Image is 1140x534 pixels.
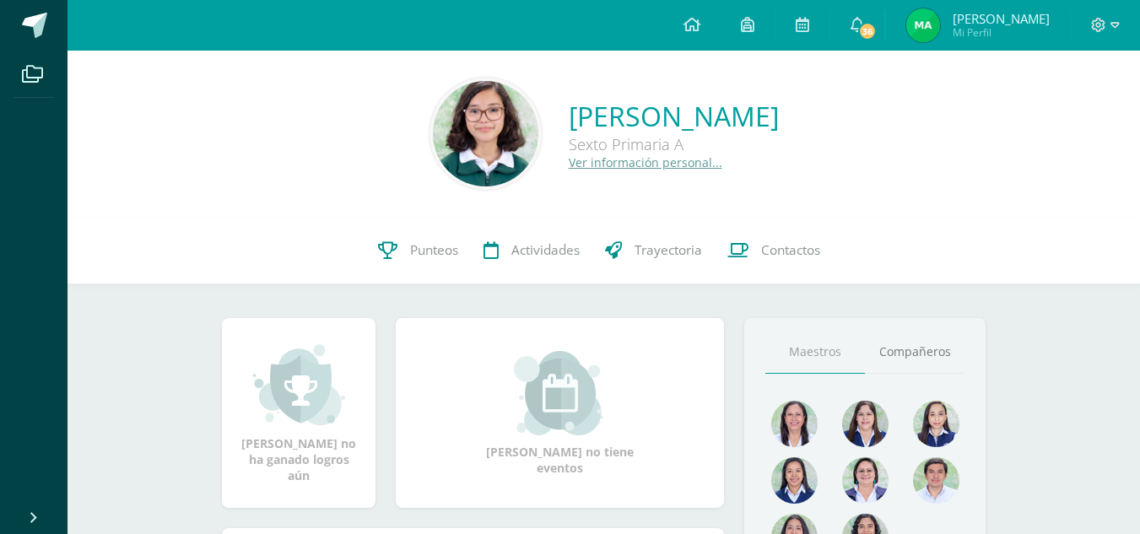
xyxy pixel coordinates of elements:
[761,241,820,259] span: Contactos
[913,401,959,447] img: e0582db7cc524a9960c08d03de9ec803.png
[715,217,833,284] a: Contactos
[569,98,779,134] a: [PERSON_NAME]
[953,25,1050,40] span: Mi Perfil
[569,154,722,170] a: Ver información personal...
[592,217,715,284] a: Trayectoria
[857,22,876,40] span: 36
[765,331,865,374] a: Maestros
[865,331,964,374] a: Compañeros
[471,217,592,284] a: Actividades
[569,134,779,154] div: Sexto Primaria A
[842,401,889,447] img: 622beff7da537a3f0b3c15e5b2b9eed9.png
[771,457,818,504] img: 6ddd1834028c492d783a9ed76c16c693.png
[842,457,889,504] img: 674848b92a8dd628d3cff977652c0a9e.png
[906,8,940,42] img: 8f937c03e2c21237973374b9dd5a8fac.png
[635,241,702,259] span: Trayectoria
[913,457,959,504] img: f0af4734c025b990c12c69d07632b04a.png
[410,241,458,259] span: Punteos
[476,351,645,476] div: [PERSON_NAME] no tiene eventos
[771,401,818,447] img: 78f4197572b4db04b380d46154379998.png
[953,10,1050,27] span: [PERSON_NAME]
[511,241,580,259] span: Actividades
[514,351,606,435] img: event_small.png
[433,81,538,186] img: ee5b238bf6a682f50cc93fb4d6b0f676.png
[239,343,359,483] div: [PERSON_NAME] no ha ganado logros aún
[253,343,345,427] img: achievement_small.png
[365,217,471,284] a: Punteos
